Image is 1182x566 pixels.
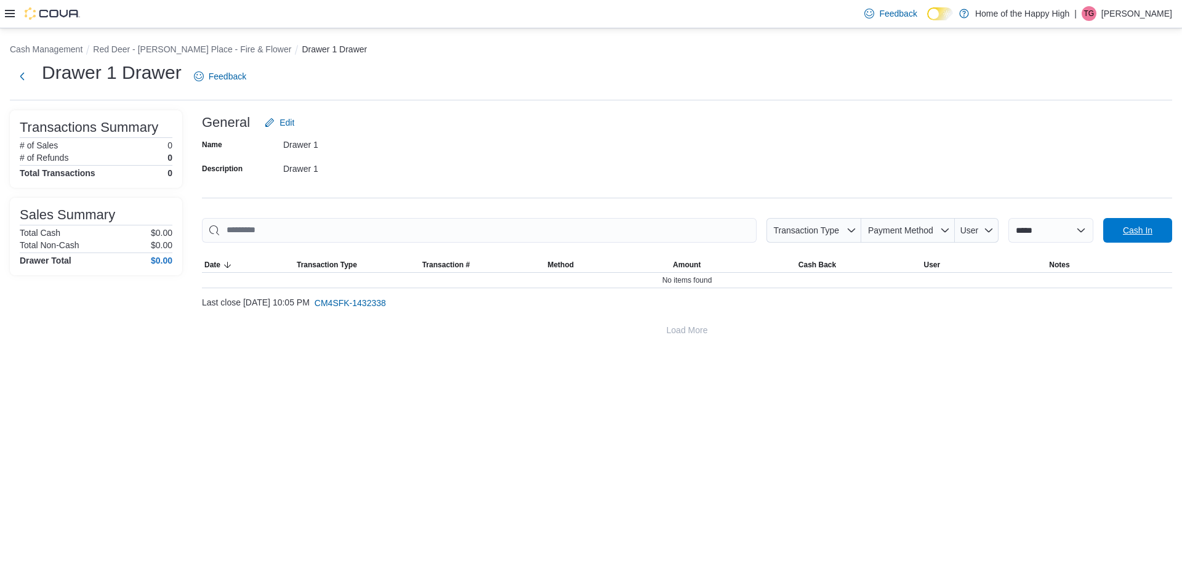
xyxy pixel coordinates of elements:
[279,116,294,129] span: Edit
[20,153,68,163] h6: # of Refunds
[1103,218,1172,243] button: Cash In
[20,120,158,135] h3: Transactions Summary
[773,225,839,235] span: Transaction Type
[868,225,933,235] span: Payment Method
[167,153,172,163] p: 0
[975,6,1069,21] p: Home of the Happy High
[420,257,545,272] button: Transaction #
[1049,260,1069,270] span: Notes
[151,256,172,265] h4: $0.00
[955,218,999,243] button: User
[927,20,928,21] span: Dark Mode
[283,159,448,174] div: Drawer 1
[151,228,172,238] p: $0.00
[204,260,220,270] span: Date
[10,44,82,54] button: Cash Management
[209,70,246,83] span: Feedback
[151,240,172,250] p: $0.00
[798,260,836,270] span: Cash Back
[260,110,299,135] button: Edit
[670,257,796,272] button: Amount
[315,297,386,309] span: CM4SFK-1432338
[10,43,1172,58] nav: An example of EuiBreadcrumbs
[1101,6,1172,21] p: [PERSON_NAME]
[1082,6,1096,21] div: Takara Grant
[302,44,367,54] button: Drawer 1 Drawer
[547,260,574,270] span: Method
[20,140,58,150] h6: # of Sales
[167,140,172,150] p: 0
[20,168,95,178] h4: Total Transactions
[283,135,448,150] div: Drawer 1
[662,275,712,285] span: No items found
[202,257,294,272] button: Date
[20,240,79,250] h6: Total Non-Cash
[20,256,71,265] h4: Drawer Total
[20,208,115,222] h3: Sales Summary
[1084,6,1095,21] span: TG
[922,257,1047,272] button: User
[93,44,291,54] button: Red Deer - [PERSON_NAME] Place - Fire & Flower
[796,257,922,272] button: Cash Back
[859,1,922,26] a: Feedback
[422,260,470,270] span: Transaction #
[1123,224,1152,237] span: Cash In
[202,115,250,130] h3: General
[202,318,1172,342] button: Load More
[1047,257,1172,272] button: Notes
[960,225,979,235] span: User
[310,291,391,315] button: CM4SFK-1432338
[1074,6,1077,21] p: |
[927,7,953,20] input: Dark Mode
[673,260,701,270] span: Amount
[297,260,357,270] span: Transaction Type
[42,60,182,85] h1: Drawer 1 Drawer
[202,218,757,243] input: This is a search bar. As you type, the results lower in the page will automatically filter.
[202,140,222,150] label: Name
[545,257,670,272] button: Method
[294,257,420,272] button: Transaction Type
[667,324,708,336] span: Load More
[25,7,80,20] img: Cova
[924,260,941,270] span: User
[10,64,34,89] button: Next
[861,218,955,243] button: Payment Method
[202,291,1172,315] div: Last close [DATE] 10:05 PM
[879,7,917,20] span: Feedback
[167,168,172,178] h4: 0
[189,64,251,89] a: Feedback
[20,228,60,238] h6: Total Cash
[202,164,243,174] label: Description
[766,218,861,243] button: Transaction Type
